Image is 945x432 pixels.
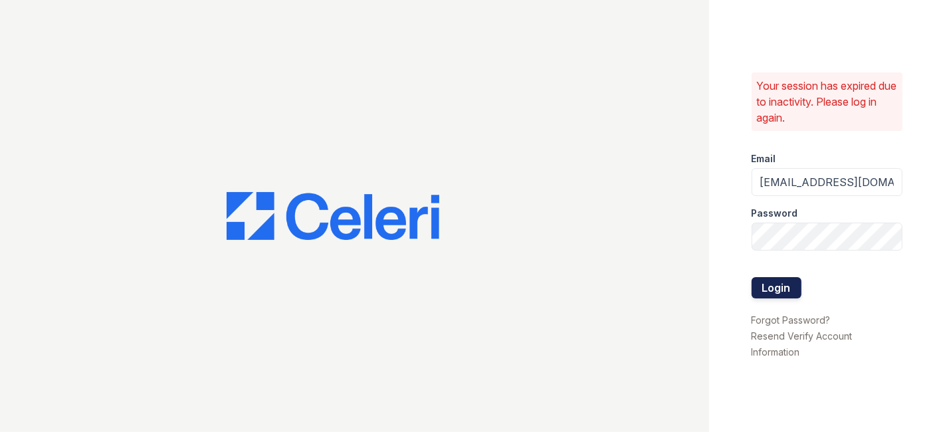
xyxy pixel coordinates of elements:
[752,207,798,220] label: Password
[752,330,853,358] a: Resend Verify Account Information
[752,314,831,326] a: Forgot Password?
[752,277,801,298] button: Login
[227,192,439,240] img: CE_Logo_Blue-a8612792a0a2168367f1c8372b55b34899dd931a85d93a1a3d3e32e68fde9ad4.png
[752,152,776,165] label: Email
[757,78,898,126] p: Your session has expired due to inactivity. Please log in again.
